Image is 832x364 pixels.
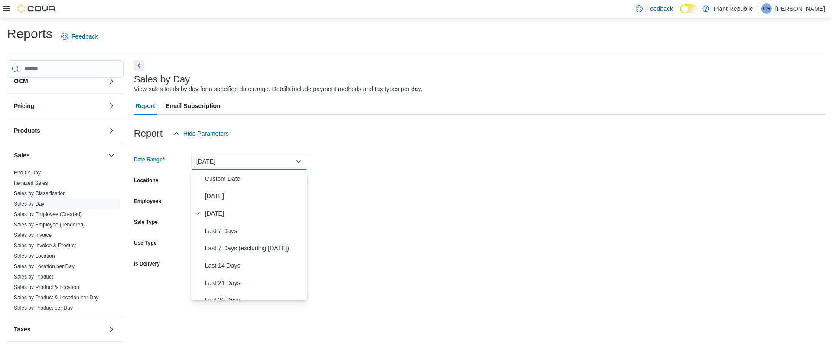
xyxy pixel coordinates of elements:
[205,191,304,201] span: [DATE]
[14,102,34,110] h3: Pricing
[7,25,52,43] h1: Reports
[134,198,161,205] label: Employees
[14,211,82,217] a: Sales by Employee (Created)
[14,263,75,269] a: Sales by Location per Day
[134,260,160,267] label: Is Delivery
[134,74,190,85] h3: Sales by Day
[14,284,79,290] a: Sales by Product & Location
[756,3,758,14] p: |
[14,77,28,85] h3: OCM
[106,150,117,161] button: Sales
[205,226,304,236] span: Last 7 Days
[134,60,144,71] button: Next
[205,260,304,271] span: Last 14 Days
[134,128,162,139] h3: Report
[14,243,76,249] a: Sales by Invoice & Product
[106,125,117,136] button: Products
[205,278,304,288] span: Last 21 Days
[761,3,772,14] div: Colin Smith
[205,208,304,219] span: [DATE]
[191,170,307,300] div: Select listbox
[14,232,52,238] a: Sales by Invoice
[14,274,53,280] a: Sales by Product
[14,180,48,187] span: Itemized Sales
[14,273,53,280] span: Sales by Product
[58,28,101,45] a: Feedback
[134,177,159,184] label: Locations
[14,294,99,301] span: Sales by Product & Location per Day
[134,239,156,246] label: Use Type
[763,3,770,14] span: CS
[136,97,155,115] span: Report
[14,325,104,334] button: Taxes
[106,101,117,111] button: Pricing
[14,200,45,207] span: Sales by Day
[205,174,304,184] span: Custom Date
[134,219,158,226] label: Sale Type
[14,151,30,160] h3: Sales
[646,4,673,13] span: Feedback
[14,180,48,186] a: Itemized Sales
[14,211,82,218] span: Sales by Employee (Created)
[14,222,85,228] a: Sales by Employee (Tendered)
[205,243,304,253] span: Last 7 Days (excluding [DATE])
[14,242,76,249] span: Sales by Invoice & Product
[134,156,165,163] label: Date Range
[14,201,45,207] a: Sales by Day
[169,125,232,142] button: Hide Parameters
[14,77,104,85] button: OCM
[14,295,99,301] a: Sales by Product & Location per Day
[775,3,825,14] p: [PERSON_NAME]
[14,253,55,259] a: Sales by Location
[14,221,85,228] span: Sales by Employee (Tendered)
[680,13,680,14] span: Dark Mode
[14,102,104,110] button: Pricing
[205,295,304,305] span: Last 30 Days
[14,190,66,197] span: Sales by Classification
[14,126,104,135] button: Products
[14,151,104,160] button: Sales
[14,190,66,197] a: Sales by Classification
[106,76,117,86] button: OCM
[14,305,73,312] span: Sales by Product per Day
[14,253,55,259] span: Sales by Location
[680,4,698,13] input: Dark Mode
[14,169,41,176] span: End Of Day
[14,263,75,270] span: Sales by Location per Day
[106,324,117,334] button: Taxes
[7,167,123,317] div: Sales
[14,170,41,176] a: End Of Day
[183,129,229,138] span: Hide Parameters
[714,3,753,14] p: Plant Republic
[14,325,31,334] h3: Taxes
[166,97,221,115] span: Email Subscription
[71,32,98,41] span: Feedback
[14,126,40,135] h3: Products
[134,85,422,94] div: View sales totals by day for a specified date range. Details include payment methods and tax type...
[17,4,56,13] img: Cova
[191,153,307,170] button: [DATE]
[14,305,73,311] a: Sales by Product per Day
